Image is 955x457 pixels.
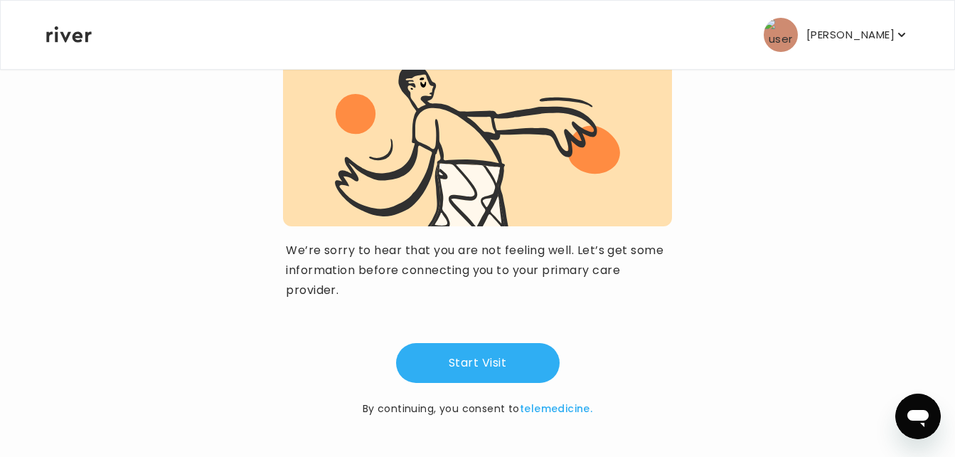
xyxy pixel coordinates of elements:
img: visit complete graphic [335,63,620,226]
p: By continuing, you consent to [363,400,593,417]
button: user avatar[PERSON_NAME] [764,18,909,52]
p: [PERSON_NAME] [806,25,895,45]
iframe: Button to launch messaging window [895,394,941,439]
img: user avatar [764,18,798,52]
button: Start Visit [396,343,560,383]
p: We’re sorry to hear that you are not feeling well. Let’s get some information before connecting y... [286,241,669,300]
a: telemedicine. [520,401,592,416]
